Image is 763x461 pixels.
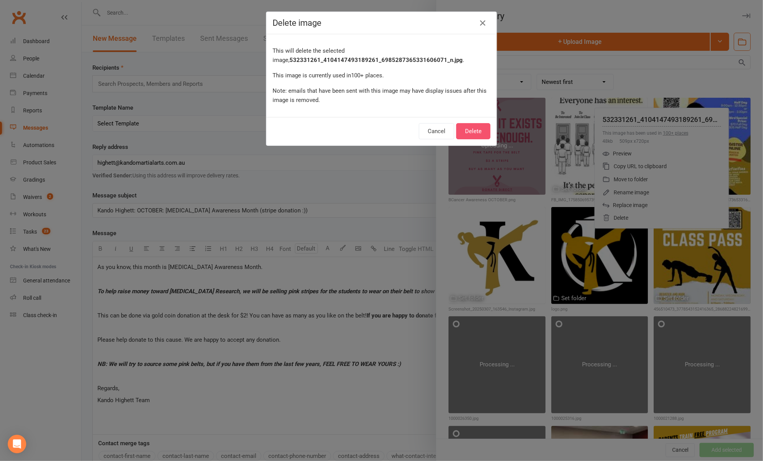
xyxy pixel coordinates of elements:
[273,71,490,80] p: This image is currently used in 100+ places .
[273,46,490,65] p: This will delete the selected image, .
[273,18,490,28] h4: Delete image
[456,123,490,139] button: Delete
[8,435,26,453] div: Open Intercom Messenger
[289,57,463,63] strong: 532331261_4104147493189261_6985287365331606071_n.jpg
[273,86,490,105] p: Note: emails that have been sent with this image may have display issues after this image is remo...
[419,123,454,139] button: Cancel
